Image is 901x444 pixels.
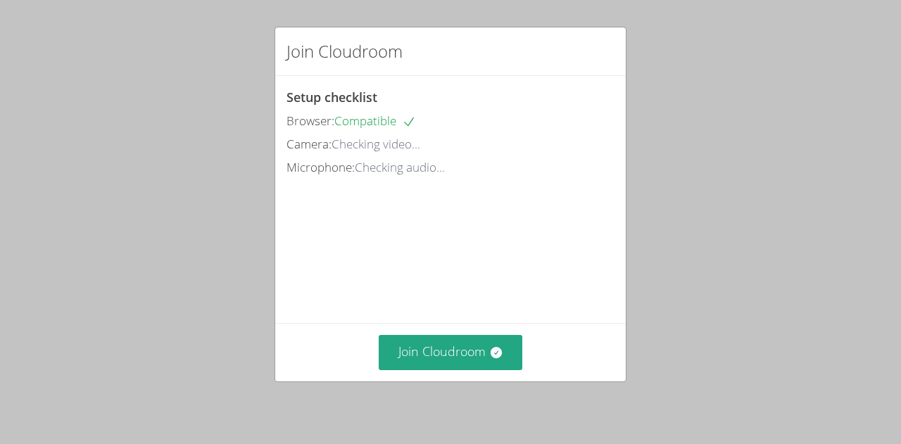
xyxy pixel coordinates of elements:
h2: Join Cloudroom [286,39,403,64]
span: Microphone: [286,159,355,175]
span: Compatible [334,113,416,129]
span: Checking video... [332,136,420,152]
span: Camera: [286,136,332,152]
span: Browser: [286,113,334,129]
button: Join Cloudroom [379,335,523,369]
span: Checking audio... [355,159,445,175]
span: Setup checklist [286,89,377,106]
